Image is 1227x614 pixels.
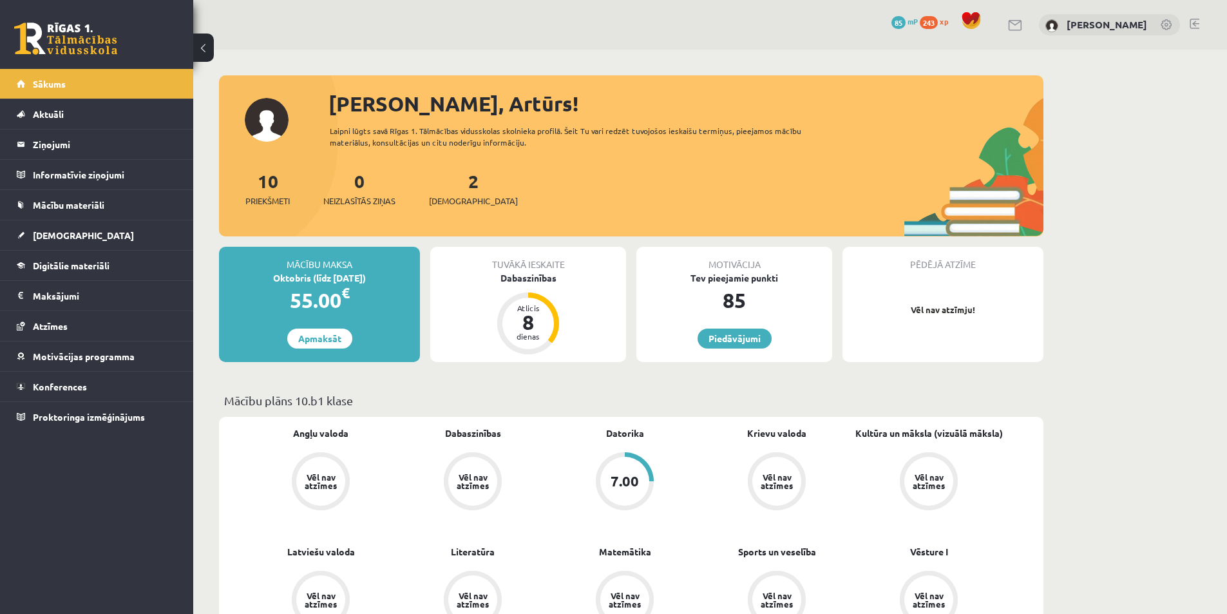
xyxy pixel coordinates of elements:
[303,591,339,608] div: Vēl nav atzīmes
[33,411,145,423] span: Proktoringa izmēģinājums
[17,341,177,371] a: Motivācijas programma
[245,195,290,207] span: Priekšmeti
[224,392,1038,409] p: Mācību plāns 10.b1 klase
[759,473,795,490] div: Vēl nav atzīmes
[33,160,177,189] legend: Informatīvie ziņojumi
[328,88,1043,119] div: [PERSON_NAME], Artūrs!
[323,195,395,207] span: Neizlasītās ziņas
[17,311,177,341] a: Atzīmes
[429,195,518,207] span: [DEMOGRAPHIC_DATA]
[287,545,355,559] a: Latviešu valoda
[599,545,651,559] a: Matemātika
[1045,19,1058,32] img: Artūrs Keinovskis
[17,69,177,99] a: Sākums
[330,125,824,148] div: Laipni lūgts savā Rīgas 1. Tālmācības vidusskolas skolnieka profilā. Šeit Tu vari redzēt tuvojošo...
[455,473,491,490] div: Vēl nav atzīmes
[323,169,395,207] a: 0Neizlasītās ziņas
[908,16,918,26] span: mP
[245,169,290,207] a: 10Priekšmeti
[430,271,626,285] div: Dabaszinības
[219,271,420,285] div: Oktobris (līdz [DATE])
[287,329,352,349] a: Apmaksāt
[33,130,177,159] legend: Ziņojumi
[430,247,626,271] div: Tuvākā ieskaite
[430,271,626,356] a: Dabaszinības Atlicis 8 dienas
[940,16,948,26] span: xp
[17,251,177,280] a: Digitālie materiāli
[17,160,177,189] a: Informatīvie ziņojumi
[14,23,117,55] a: Rīgas 1. Tālmācības vidusskola
[738,545,816,559] a: Sports un veselība
[33,281,177,311] legend: Maksājumi
[451,545,495,559] a: Literatūra
[33,350,135,362] span: Motivācijas programma
[17,372,177,401] a: Konferences
[549,452,701,513] a: 7.00
[759,591,795,608] div: Vēl nav atzīmes
[920,16,955,26] a: 243 xp
[911,591,947,608] div: Vēl nav atzīmes
[606,427,644,440] a: Datorika
[911,473,947,490] div: Vēl nav atzīmes
[891,16,906,29] span: 85
[33,260,109,271] span: Digitālie materiāli
[920,16,938,29] span: 243
[455,591,491,608] div: Vēl nav atzīmes
[17,281,177,311] a: Maksājumi
[1067,18,1147,31] a: [PERSON_NAME]
[17,130,177,159] a: Ziņojumi
[636,285,832,316] div: 85
[636,271,832,285] div: Tev pieejamie punkti
[853,452,1005,513] a: Vēl nav atzīmes
[509,304,547,312] div: Atlicis
[445,427,501,440] a: Dabaszinības
[341,283,350,302] span: €
[33,199,104,211] span: Mācību materiāli
[219,247,420,271] div: Mācību maksa
[17,402,177,432] a: Proktoringa izmēģinājums
[509,312,547,332] div: 8
[219,285,420,316] div: 55.00
[293,427,348,440] a: Angļu valoda
[33,381,87,392] span: Konferences
[855,427,1003,440] a: Kultūra un māksla (vizuālā māksla)
[910,545,948,559] a: Vēsture I
[33,320,68,332] span: Atzīmes
[747,427,806,440] a: Krievu valoda
[891,16,918,26] a: 85 mP
[17,99,177,129] a: Aktuāli
[701,452,853,513] a: Vēl nav atzīmes
[636,247,832,271] div: Motivācija
[303,473,339,490] div: Vēl nav atzīmes
[607,591,643,608] div: Vēl nav atzīmes
[17,190,177,220] a: Mācību materiāli
[842,247,1043,271] div: Pēdējā atzīme
[245,452,397,513] a: Vēl nav atzīmes
[17,220,177,250] a: [DEMOGRAPHIC_DATA]
[611,474,639,488] div: 7.00
[429,169,518,207] a: 2[DEMOGRAPHIC_DATA]
[33,229,134,241] span: [DEMOGRAPHIC_DATA]
[698,329,772,349] a: Piedāvājumi
[33,108,64,120] span: Aktuāli
[509,332,547,340] div: dienas
[33,78,66,90] span: Sākums
[849,303,1037,316] p: Vēl nav atzīmju!
[397,452,549,513] a: Vēl nav atzīmes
